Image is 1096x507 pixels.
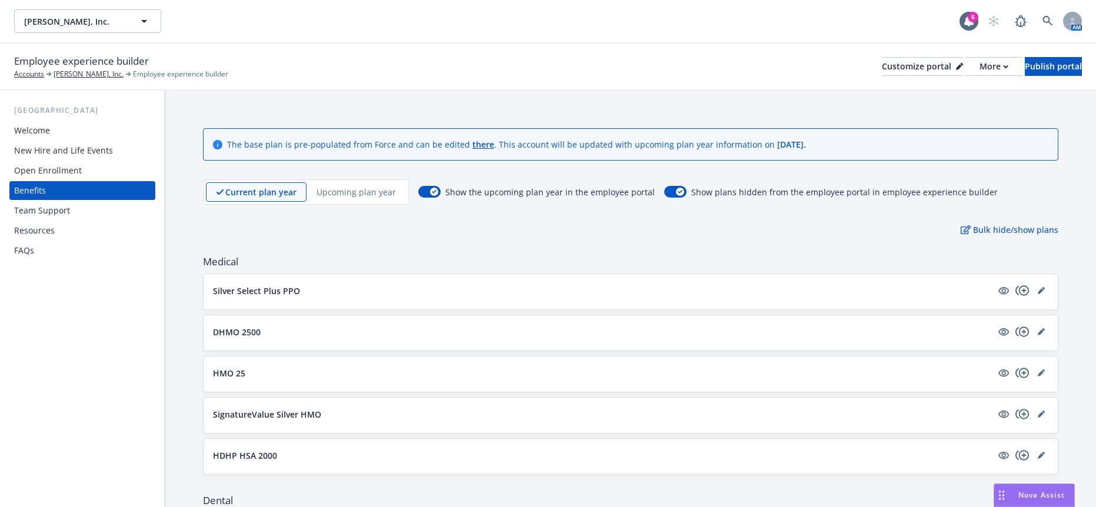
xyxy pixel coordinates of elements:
span: The base plan is pre-populated from Force and can be edited [227,139,472,150]
a: visible [997,366,1011,380]
a: copyPlus [1015,407,1030,421]
span: Employee experience builder [14,54,149,69]
div: Customize portal [882,58,963,75]
div: Publish portal [1025,58,1082,75]
button: SignatureValue Silver HMO [213,408,992,421]
p: Upcoming plan year [317,186,396,198]
div: Benefits [14,181,46,200]
div: Team Support [14,201,70,220]
div: More [980,58,1008,75]
button: [PERSON_NAME], Inc. [14,9,161,33]
a: visible [997,407,1011,421]
a: New Hire and Life Events [9,141,155,160]
div: Welcome [14,121,50,140]
button: Nova Assist [994,483,1075,507]
a: Welcome [9,121,155,140]
a: copyPlus [1015,448,1030,462]
a: there [472,139,494,150]
p: Silver Select Plus PPO [213,285,300,297]
button: DHMO 2500 [213,326,992,338]
span: Show the upcoming plan year in the employee portal [445,186,655,198]
button: HMO 25 [213,367,992,379]
a: visible [997,448,1011,462]
span: [DATE] . [777,139,806,150]
a: [PERSON_NAME], Inc. [54,69,124,79]
a: editPencil [1034,407,1048,421]
span: Nova Assist [1018,490,1065,500]
div: Open Enrollment [14,161,82,180]
div: New Hire and Life Events [14,141,113,160]
p: Current plan year [225,186,297,198]
a: Start snowing [982,9,1005,33]
a: copyPlus [1015,325,1030,339]
a: visible [997,283,1011,298]
a: Resources [9,221,155,240]
div: 6 [968,12,978,22]
div: Drag to move [994,484,1009,506]
a: editPencil [1034,283,1048,298]
span: Medical [203,255,1058,269]
a: Report a Bug [1009,9,1032,33]
a: visible [997,325,1011,339]
a: Benefits [9,181,155,200]
div: [GEOGRAPHIC_DATA] [9,105,155,116]
button: Customize portal [882,57,963,76]
div: Resources [14,221,55,240]
p: Bulk hide/show plans [961,224,1058,236]
a: Team Support [9,201,155,220]
a: copyPlus [1015,366,1030,380]
div: FAQs [14,241,34,260]
span: Show plans hidden from the employee portal in employee experience builder [691,186,998,198]
a: Open Enrollment [9,161,155,180]
p: HMO 25 [213,367,245,379]
button: Publish portal [1025,57,1082,76]
a: editPencil [1034,448,1048,462]
button: More [965,57,1022,76]
a: editPencil [1034,366,1048,380]
a: FAQs [9,241,155,260]
button: HDHP HSA 2000 [213,449,992,462]
span: . This account will be updated with upcoming plan year information on [494,139,777,150]
a: Accounts [14,69,44,79]
p: HDHP HSA 2000 [213,449,277,462]
span: [PERSON_NAME], Inc. [24,15,126,28]
a: editPencil [1034,325,1048,339]
span: Employee experience builder [133,69,228,79]
a: Search [1036,9,1060,33]
button: Silver Select Plus PPO [213,285,992,297]
p: SignatureValue Silver HMO [213,408,321,421]
a: copyPlus [1015,283,1030,298]
p: DHMO 2500 [213,326,261,338]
